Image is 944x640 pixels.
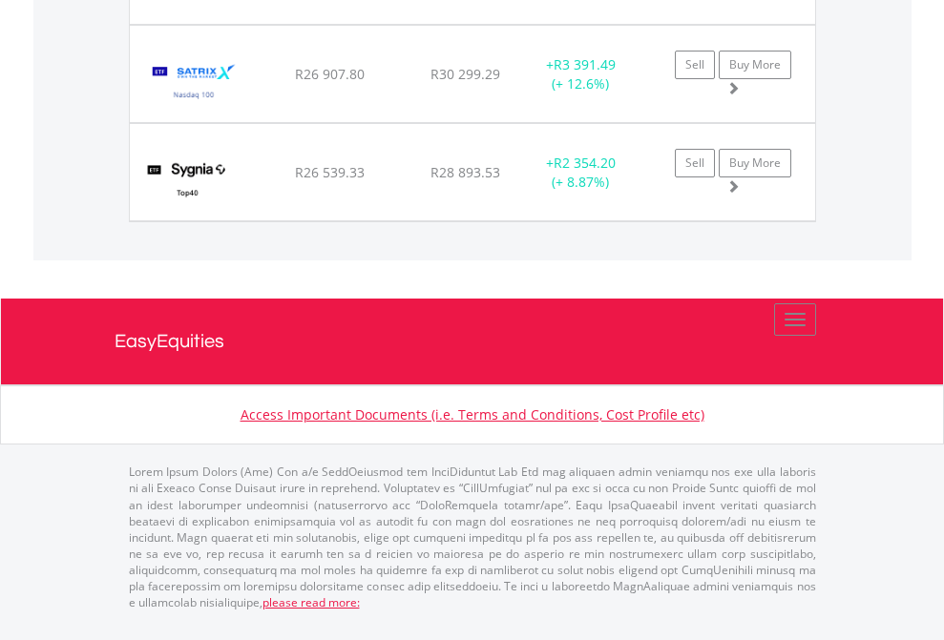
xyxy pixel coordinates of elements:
span: R26 907.80 [295,65,365,83]
a: Access Important Documents (i.e. Terms and Conditions, Cost Profile etc) [241,405,704,423]
span: R2 354.20 [554,154,616,172]
img: EQU.ZA.SYGT40.png [139,148,236,216]
div: + (+ 12.6%) [521,55,640,93]
a: please read more: [262,594,360,610]
a: Sell [675,51,715,79]
div: + (+ 8.87%) [521,154,640,192]
a: Buy More [719,51,791,79]
img: EQU.ZA.STXNDQ.png [139,50,249,117]
span: R26 539.33 [295,163,365,181]
a: Sell [675,149,715,177]
a: Buy More [719,149,791,177]
span: R30 299.29 [430,65,500,83]
p: Lorem Ipsum Dolors (Ame) Con a/e SeddOeiusmod tem InciDiduntut Lab Etd mag aliquaen admin veniamq... [129,464,816,610]
span: R28 893.53 [430,163,500,181]
span: R3 391.49 [554,55,616,73]
a: EasyEquities [115,299,830,384]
